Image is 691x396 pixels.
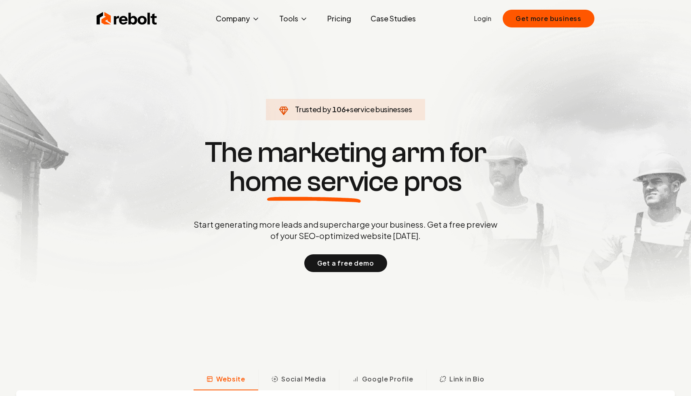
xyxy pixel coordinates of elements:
a: Login [474,14,491,23]
a: Pricing [321,10,358,27]
span: Social Media [281,374,326,384]
span: home service [229,167,398,196]
a: Case Studies [364,10,422,27]
p: Start generating more leads and supercharge your business. Get a free preview of your SEO-optimiz... [192,219,499,241]
button: Company [209,10,266,27]
span: service businesses [350,105,412,114]
button: Get more business [503,10,594,27]
span: Trusted by [295,105,331,114]
span: Link in Bio [449,374,485,384]
span: + [345,105,350,114]
img: Rebolt Logo [97,10,157,27]
button: Link in Bio [426,369,497,390]
span: Website [216,374,245,384]
button: Get a free demo [304,254,387,272]
span: Google Profile [362,374,413,384]
button: Social Media [258,369,339,390]
button: Website [194,369,258,390]
span: 106 [332,104,345,115]
h1: The marketing arm for pros [152,138,539,196]
button: Tools [273,10,314,27]
button: Google Profile [339,369,426,390]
